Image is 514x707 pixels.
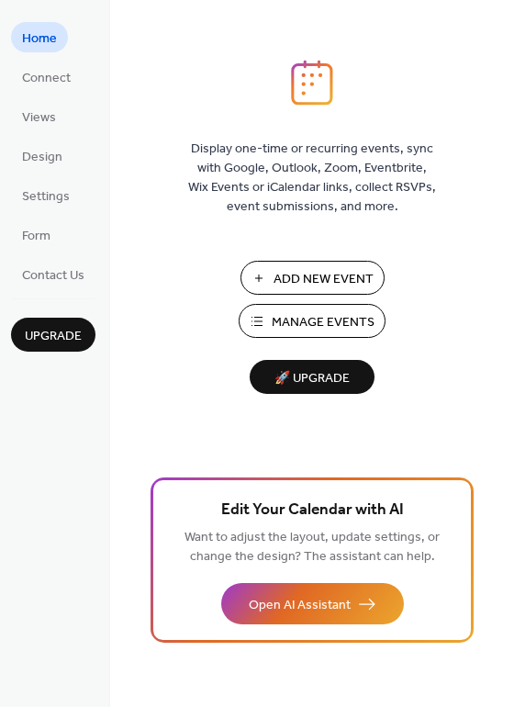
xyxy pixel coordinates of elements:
[239,304,385,338] button: Manage Events
[249,596,351,615] span: Open AI Assistant
[11,101,67,131] a: Views
[25,327,82,346] span: Upgrade
[221,583,404,624] button: Open AI Assistant
[22,108,56,128] span: Views
[22,69,71,88] span: Connect
[22,266,84,286] span: Contact Us
[22,29,57,49] span: Home
[274,270,374,289] span: Add New Event
[22,227,50,246] span: Form
[11,180,81,210] a: Settings
[184,525,440,569] span: Want to adjust the layout, update settings, or change the design? The assistant can help.
[11,140,73,171] a: Design
[22,187,70,207] span: Settings
[188,140,436,217] span: Display one-time or recurring events, sync with Google, Outlook, Zoom, Eventbrite, Wix Events or ...
[221,498,404,523] span: Edit Your Calendar with AI
[240,261,385,295] button: Add New Event
[11,219,61,250] a: Form
[11,62,82,92] a: Connect
[272,313,374,332] span: Manage Events
[250,360,374,394] button: 🚀 Upgrade
[22,148,62,167] span: Design
[11,259,95,289] a: Contact Us
[291,60,333,106] img: logo_icon.svg
[261,366,363,391] span: 🚀 Upgrade
[11,22,68,52] a: Home
[11,318,95,352] button: Upgrade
